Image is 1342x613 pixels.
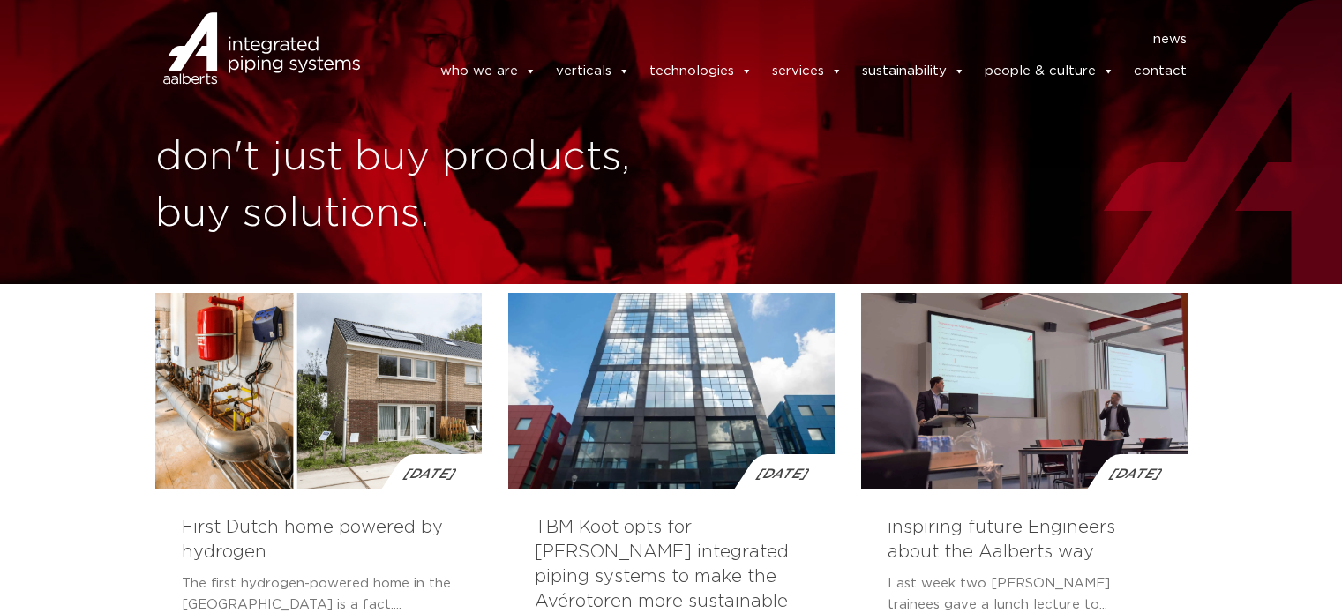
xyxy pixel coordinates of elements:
[440,54,536,89] a: who we are
[862,54,965,89] a: sustainability
[734,454,836,490] div: [DATE]
[386,26,1188,54] nav: Menu
[888,519,1115,561] a: inspiring future Engineers about the Aalberts way
[1087,454,1188,490] div: [DATE]
[649,54,753,89] a: technologies
[1153,26,1187,54] a: news
[772,54,843,89] a: services
[155,130,663,243] h1: don't just buy products, buy solutions.
[182,519,443,561] a: First Dutch home powered by hydrogen
[556,54,630,89] a: verticals
[1134,54,1187,89] a: contact
[535,519,789,610] a: TBM Koot opts for [PERSON_NAME] integrated piping systems to make the Avérotoren more sustainable
[381,454,483,490] div: [DATE]
[985,54,1114,89] a: people & culture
